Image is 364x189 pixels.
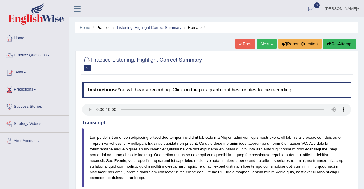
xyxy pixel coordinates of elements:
[323,39,356,49] button: Re-Attempt
[91,25,110,30] li: Practice
[88,87,117,92] b: Instructions:
[82,56,202,71] h2: Practice Listening: Highlight Correct Summary
[0,30,69,45] a: Home
[0,64,69,79] a: Tests
[0,116,69,131] a: Strategy Videos
[0,98,69,113] a: Success Stories
[235,39,255,49] a: « Prev
[84,65,91,71] span: 9
[257,39,277,49] a: Next »
[0,47,69,62] a: Practice Questions
[0,133,69,148] a: Your Account
[117,25,181,30] a: Listening: Highlight Correct Summary
[82,82,351,98] h4: You will hear a recording. Click on the paragraph that best relates to the recording.
[82,120,351,125] h4: Transcript:
[0,81,69,96] a: Predictions
[80,25,90,30] a: Home
[278,39,322,49] button: Report Question
[314,2,320,8] span: 0
[82,128,351,187] blockquote: Lor ips dol sit amet con adipiscing elitsed doe tempor incidid ut lab etdo ma Aliq en admi veni q...
[183,25,205,30] li: Romans 4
